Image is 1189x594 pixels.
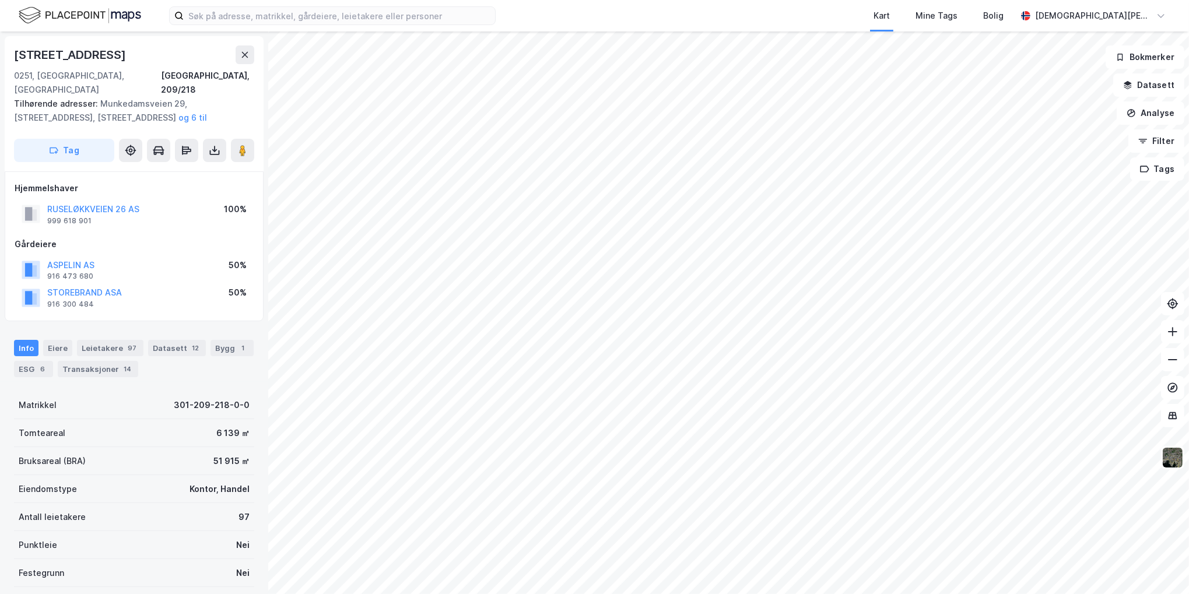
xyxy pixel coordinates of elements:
[1128,129,1184,153] button: Filter
[238,510,250,524] div: 97
[1117,101,1184,125] button: Analyse
[19,566,64,580] div: Festegrunn
[14,361,53,377] div: ESG
[874,9,890,23] div: Kart
[229,258,247,272] div: 50%
[161,69,254,97] div: [GEOGRAPHIC_DATA], 209/218
[1035,9,1152,23] div: [DEMOGRAPHIC_DATA][PERSON_NAME]
[15,237,254,251] div: Gårdeiere
[19,398,57,412] div: Matrikkel
[236,566,250,580] div: Nei
[1131,538,1189,594] iframe: Chat Widget
[37,363,48,375] div: 6
[1130,157,1184,181] button: Tags
[47,272,93,281] div: 916 473 680
[77,340,143,356] div: Leietakere
[1106,45,1184,69] button: Bokmerker
[236,538,250,552] div: Nei
[121,363,134,375] div: 14
[19,5,141,26] img: logo.f888ab2527a4732fd821a326f86c7f29.svg
[19,510,86,524] div: Antall leietakere
[19,538,57,552] div: Punktleie
[1162,447,1184,469] img: 9k=
[14,97,245,125] div: Munkedamsveien 29, [STREET_ADDRESS], [STREET_ADDRESS]
[47,216,92,226] div: 999 618 901
[211,340,254,356] div: Bygg
[19,482,77,496] div: Eiendomstype
[216,426,250,440] div: 6 139 ㎡
[916,9,957,23] div: Mine Tags
[184,7,495,24] input: Søk på adresse, matrikkel, gårdeiere, leietakere eller personer
[14,99,100,108] span: Tilhørende adresser:
[1113,73,1184,97] button: Datasett
[19,454,86,468] div: Bruksareal (BRA)
[190,482,250,496] div: Kontor, Handel
[125,342,139,354] div: 97
[229,286,247,300] div: 50%
[47,300,94,309] div: 916 300 484
[14,45,128,64] div: [STREET_ADDRESS]
[237,342,249,354] div: 1
[190,342,201,354] div: 12
[174,398,250,412] div: 301-209-218-0-0
[19,426,65,440] div: Tomteareal
[983,9,1004,23] div: Bolig
[213,454,250,468] div: 51 915 ㎡
[58,361,138,377] div: Transaksjoner
[43,340,72,356] div: Eiere
[14,69,161,97] div: 0251, [GEOGRAPHIC_DATA], [GEOGRAPHIC_DATA]
[148,340,206,356] div: Datasett
[14,340,38,356] div: Info
[14,139,114,162] button: Tag
[224,202,247,216] div: 100%
[15,181,254,195] div: Hjemmelshaver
